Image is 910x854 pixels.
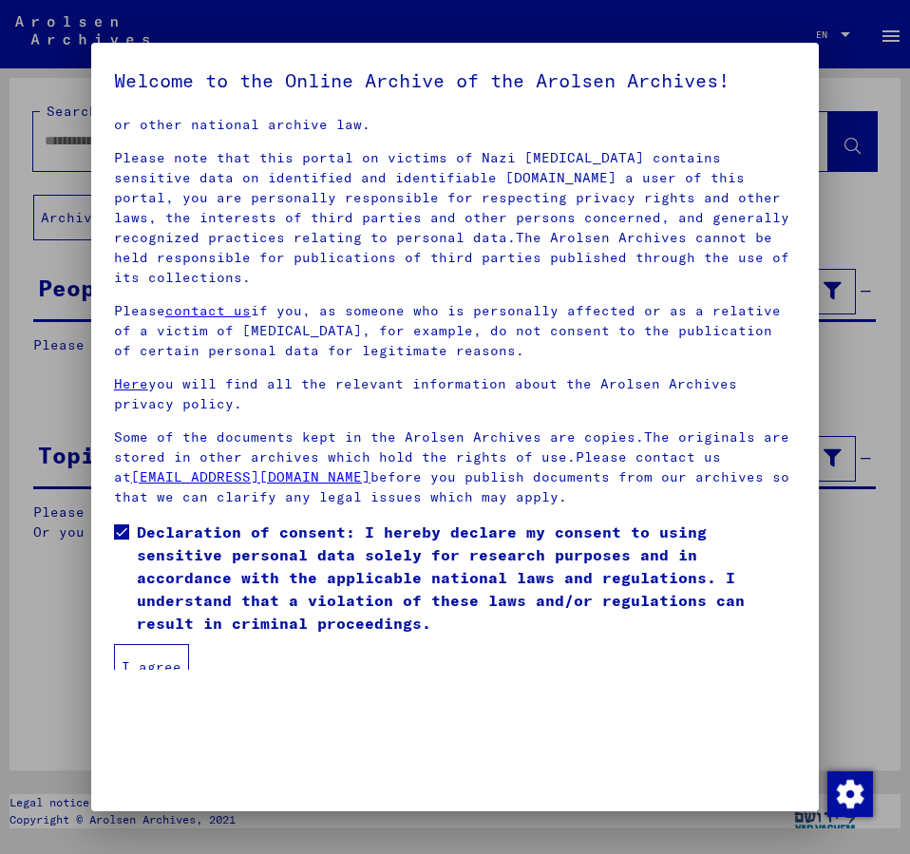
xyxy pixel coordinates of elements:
img: Change consent [827,771,873,817]
p: Please if you, as someone who is personally affected or as a relative of a victim of [MEDICAL_DAT... [114,301,796,361]
p: Some of the documents kept in the Arolsen Archives are copies.The originals are stored in other a... [114,427,796,507]
button: I agree [114,644,189,690]
p: Please note that this portal on victims of Nazi [MEDICAL_DATA] contains sensitive data on identif... [114,148,796,288]
a: Here [114,375,148,392]
h5: Welcome to the Online Archive of the Arolsen Archives! [114,66,796,96]
a: [EMAIL_ADDRESS][DOMAIN_NAME] [131,468,370,485]
span: Declaration of consent: I hereby declare my consent to using sensitive personal data solely for r... [137,521,796,635]
a: contact us [165,302,251,319]
div: Change consent [826,770,872,816]
p: you will find all the relevant information about the Arolsen Archives privacy policy. [114,374,796,414]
